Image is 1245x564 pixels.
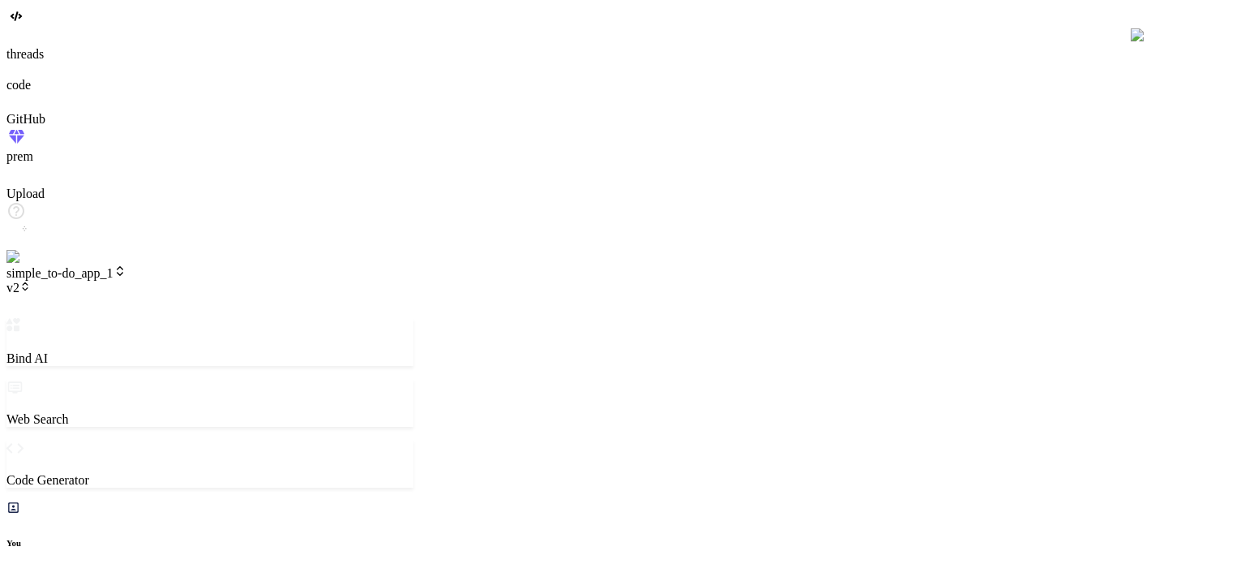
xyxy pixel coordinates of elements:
p: Code Generator [6,473,413,488]
img: alert [1131,28,1166,43]
label: GitHub [6,112,45,126]
span: simple_to-do_app_1 [6,266,126,280]
h6: You [6,538,413,548]
label: prem [6,149,33,163]
span: v2 [6,281,31,295]
label: Upload [6,187,45,200]
p: Bind AI [6,351,413,366]
p: Switched to Version 2 [1131,56,1245,71]
p: Web Search [6,412,413,427]
img: settings [6,250,59,265]
label: threads [6,47,44,61]
label: code [6,78,31,92]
